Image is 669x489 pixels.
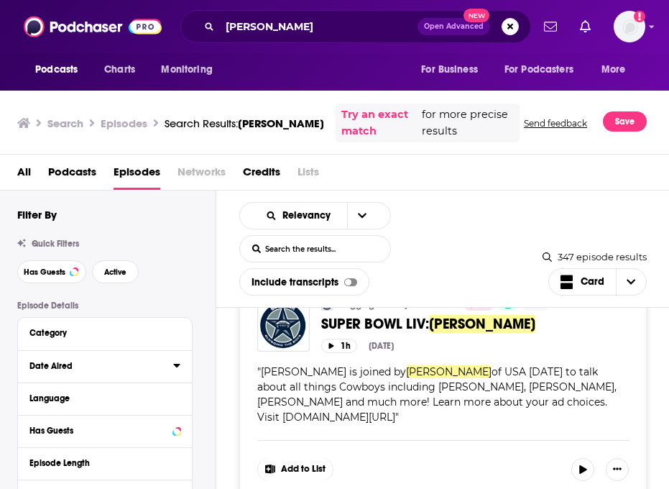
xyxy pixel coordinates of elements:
[543,251,647,262] div: 347 episode results
[25,56,96,83] button: open menu
[220,15,417,38] input: Search podcasts, credits, & more...
[520,104,591,142] button: Send feedback
[29,324,180,342] button: Category
[347,203,377,229] button: open menu
[104,60,135,80] span: Charts
[463,9,489,22] span: New
[421,60,478,80] span: For Business
[614,11,645,42] img: User Profile
[29,426,168,436] div: Has Guests
[406,365,492,378] span: [PERSON_NAME]
[29,454,180,472] button: Episode Length
[601,60,626,80] span: More
[614,11,645,42] span: Logged in as dkcsports
[32,239,79,249] span: Quick Filters
[29,328,171,338] div: Category
[504,60,573,80] span: For Podcasters
[581,277,604,287] span: Card
[29,421,180,439] button: Has Guests
[634,11,645,22] svg: Add a profile image
[165,116,324,130] div: Search Results:
[165,116,324,130] a: Search Results:[PERSON_NAME]
[17,160,31,190] a: All
[321,315,429,333] span: SUPER BOWL LIV:
[297,160,319,190] span: Lists
[17,301,193,311] p: Episode Details
[29,357,173,375] button: Date Aired
[243,160,280,190] a: Credits
[151,56,231,83] button: open menu
[321,339,357,352] button: 1h
[239,202,391,229] h2: Choose List sort
[17,260,86,283] button: Has Guests
[429,315,535,333] span: [PERSON_NAME]
[29,389,180,407] button: Language
[341,106,419,140] a: Try an exact match
[24,13,162,40] img: Podchaser - Follow, Share and Rate Podcasts
[257,299,310,352] img: SUPER BOWL LIV: Jori Epstein
[257,365,617,424] span: " "
[538,14,563,39] a: Show notifications dropdown
[17,208,57,221] h2: Filter By
[177,160,226,190] span: Networks
[101,116,147,130] h3: Episodes
[258,458,333,481] button: Show More Button
[606,458,629,481] button: Show More Button
[574,14,596,39] a: Show notifications dropdown
[24,268,65,276] span: Has Guests
[92,260,139,283] button: Active
[257,365,617,424] span: of USA [DATE] to talk about all things Cowboys including [PERSON_NAME], [PERSON_NAME], [PERSON_NA...
[47,116,83,130] h3: Search
[261,365,406,378] span: [PERSON_NAME] is joined by
[114,160,160,190] a: Episodes
[321,315,629,333] a: SUPER BOWL LIV:[PERSON_NAME]
[548,268,647,296] button: Choose View
[95,56,144,83] a: Charts
[104,268,126,276] span: Active
[48,160,96,190] a: Podcasts
[281,464,326,475] span: Add to List
[369,341,394,351] div: [DATE]
[424,23,484,30] span: Open Advanced
[282,211,336,221] span: Relevancy
[411,56,496,83] button: open menu
[29,361,164,371] div: Date Aired
[238,116,324,130] span: [PERSON_NAME]
[495,56,594,83] button: open menu
[614,11,645,42] button: Show profile menu
[239,268,369,296] div: Include transcripts
[591,56,644,83] button: open menu
[29,393,171,403] div: Language
[161,60,212,80] span: Monitoring
[29,458,171,468] div: Episode Length
[253,211,347,221] button: open menu
[35,60,78,80] span: Podcasts
[422,106,514,140] span: for more precise results
[603,111,647,132] button: Save
[417,18,490,35] button: Open AdvancedNew
[180,10,531,43] div: Search podcasts, credits, & more...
